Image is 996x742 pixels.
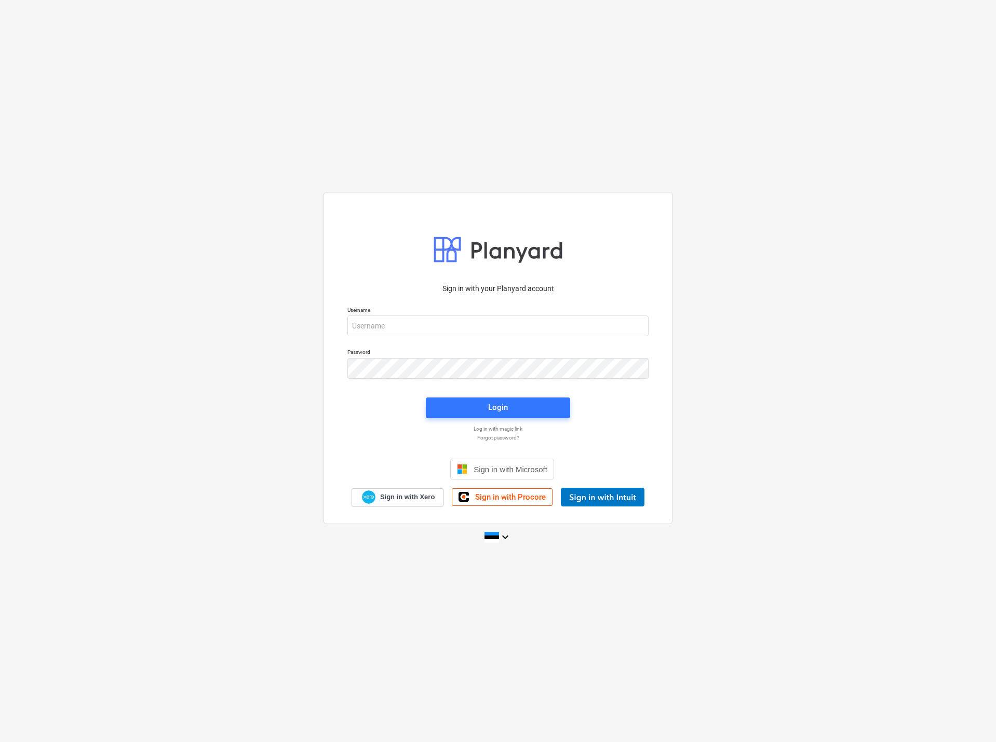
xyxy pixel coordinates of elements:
a: Forgot password? [342,434,654,441]
i: keyboard_arrow_down [499,531,512,543]
span: Sign in with Microsoft [474,465,547,474]
img: Xero logo [362,490,375,504]
a: Sign in with Procore [452,488,553,506]
a: Sign in with Xero [352,488,444,506]
input: Username [347,315,649,336]
p: Password [347,349,649,358]
a: Log in with magic link [342,425,654,432]
div: Login [488,401,508,414]
p: Sign in with your Planyard account [347,283,649,294]
button: Login [426,397,570,418]
p: Username [347,307,649,315]
span: Sign in with Procore [475,492,546,502]
img: Microsoft logo [457,464,467,474]
span: Sign in with Xero [380,492,435,502]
